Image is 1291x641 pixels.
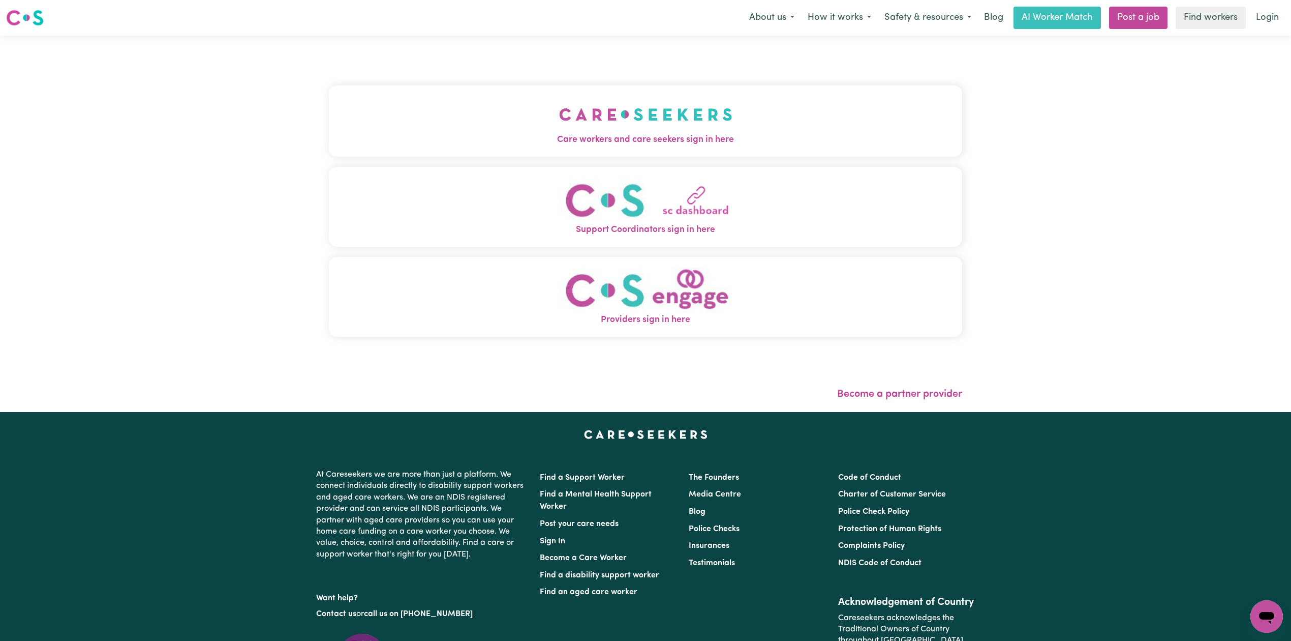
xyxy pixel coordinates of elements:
span: Support Coordinators sign in here [329,223,962,237]
a: Become a Care Worker [540,554,627,562]
button: How it works [801,7,878,28]
a: Charter of Customer Service [838,490,946,499]
a: Protection of Human Rights [838,525,941,533]
a: Find a Support Worker [540,474,625,482]
a: Contact us [316,610,356,618]
button: Providers sign in here [329,257,962,337]
a: Login [1250,7,1285,29]
p: Want help? [316,589,528,604]
button: Care workers and care seekers sign in here [329,85,962,157]
p: or [316,604,528,624]
a: Become a partner provider [837,389,962,399]
a: Blog [978,7,1009,29]
a: Careseekers home page [584,430,708,439]
a: Testimonials [689,559,735,567]
a: Find a disability support worker [540,571,659,579]
a: Find workers [1176,7,1246,29]
a: The Founders [689,474,739,482]
a: Police Checks [689,525,740,533]
a: NDIS Code of Conduct [838,559,921,567]
iframe: Button to launch messaging window [1250,600,1283,633]
button: Safety & resources [878,7,978,28]
a: Police Check Policy [838,508,909,516]
button: About us [743,7,801,28]
button: Support Coordinators sign in here [329,167,962,247]
span: Providers sign in here [329,313,962,327]
a: Complaints Policy [838,542,905,550]
a: Find an aged care worker [540,588,637,596]
a: Sign In [540,537,565,545]
a: Post your care needs [540,520,619,528]
a: Blog [689,508,705,516]
p: At Careseekers we are more than just a platform. We connect individuals directly to disability su... [316,465,528,564]
a: AI Worker Match [1013,7,1101,29]
a: Code of Conduct [838,474,901,482]
a: Media Centre [689,490,741,499]
a: Careseekers logo [6,6,44,30]
img: Careseekers logo [6,9,44,27]
a: Insurances [689,542,729,550]
h2: Acknowledgement of Country [838,596,975,608]
span: Care workers and care seekers sign in here [329,133,962,147]
a: Post a job [1109,7,1167,29]
a: Find a Mental Health Support Worker [540,490,652,511]
a: call us on [PHONE_NUMBER] [364,610,473,618]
